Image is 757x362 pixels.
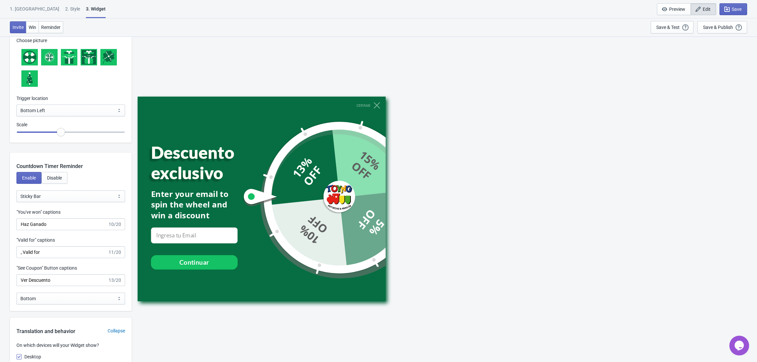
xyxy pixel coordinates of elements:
label: "Valid for" captions [16,237,55,243]
button: Reminder [39,21,63,33]
button: Enable [16,172,41,184]
label: "See Coupon" Button captions [16,265,77,271]
div: 2 . Style [65,6,80,17]
span: Win [29,25,36,30]
span: Desktop [24,353,41,360]
label: Trigger location [16,95,48,102]
button: Save & Publish [697,21,747,34]
span: Invite [13,25,24,30]
button: Preview [657,3,691,15]
button: Edit [691,3,716,15]
p: Choose picture [16,37,125,44]
p: Scale [16,121,125,128]
div: 1. [GEOGRAPHIC_DATA] [10,6,59,17]
span: Reminder [41,25,61,30]
div: Countdown Timer Reminder [10,153,132,170]
iframe: chat widget [729,336,750,355]
div: CERRAR [356,103,371,108]
div: Descuento exclusivo [151,142,255,183]
div: Continuar [179,258,209,267]
button: Invite [10,21,26,33]
span: Preview [669,7,685,12]
p: On which devices will your Widget show? [16,342,125,349]
input: Ingresa tu Email [151,228,238,244]
div: Collapse [101,327,132,334]
label: "You've won" captions [16,209,61,215]
div: 3. Widget [86,6,106,18]
span: Enable [22,175,36,181]
button: Save [719,3,747,15]
button: Save & Test [651,21,693,34]
span: Disable [47,175,62,181]
div: Save & Publish [703,25,733,30]
button: Disable [41,172,67,184]
span: Edit [703,7,711,12]
button: Win [26,21,39,33]
div: Save & Test [656,25,680,30]
span: Save [732,7,742,12]
div: Enter your email to spin the wheel and win a discount [151,188,238,221]
div: Translation and behavior [10,327,82,335]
